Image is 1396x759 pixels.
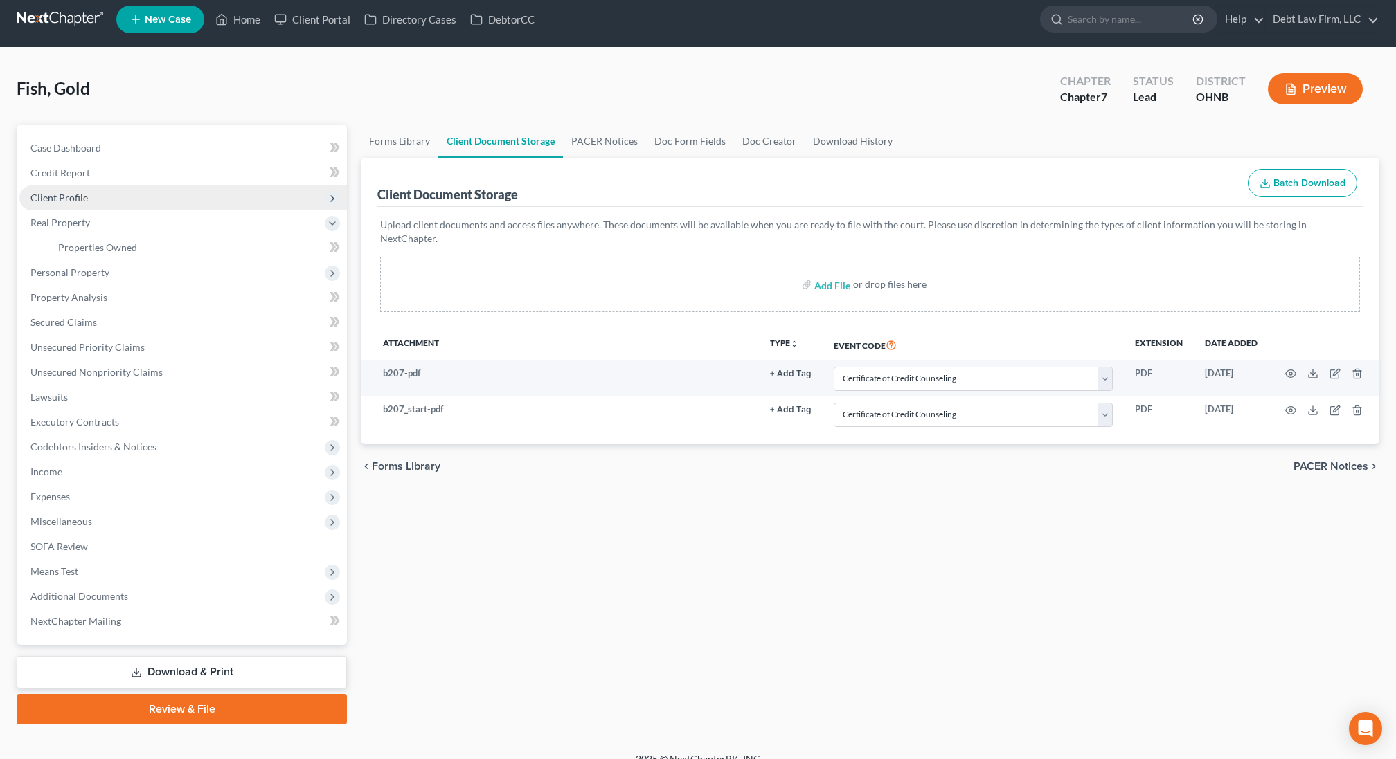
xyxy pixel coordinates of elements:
span: Credit Report [30,167,90,179]
div: Chapter [1060,89,1111,105]
td: b207-pdf [383,360,759,396]
span: Codebtors Insiders & Notices [30,441,156,452]
a: NextChapter Mailing [19,609,347,634]
span: Additional Documents [30,590,128,602]
button: TYPEunfold_more [770,339,798,348]
a: Download & Print [17,656,347,688]
a: Credit Report [19,161,347,185]
td: [DATE] [1194,396,1269,432]
a: Client Portal [267,7,357,32]
a: Review & File [17,694,347,724]
span: Lawsuits [30,391,68,403]
input: Search by name... [1068,6,1194,32]
div: OHNB [1196,89,1246,105]
span: 7 [1101,90,1107,103]
a: Forms Library [361,125,438,158]
div: Status [1133,73,1174,89]
span: New Case [145,15,191,25]
a: Home [208,7,267,32]
div: Lead [1133,89,1174,105]
button: Batch Download [1248,169,1357,198]
span: Fish, Gold [17,78,90,98]
div: Client Document Storage [377,186,518,203]
button: Preview [1268,73,1363,104]
td: PDF [1124,360,1194,396]
a: Unsecured Nonpriority Claims [19,360,347,385]
span: Properties Owned [58,241,137,253]
a: Property Analysis [19,285,347,310]
i: unfold_more [790,340,798,348]
span: SOFA Review [30,540,88,552]
a: Help [1218,7,1264,32]
button: + Add Tag [770,369,812,378]
a: Client Document Storage [438,125,563,158]
a: DebtorCC [463,7,542,32]
span: Case Dashboard [30,142,101,154]
button: PACER Notices chevron_right [1294,461,1379,472]
a: Executory Contracts [19,410,347,435]
i: chevron_right [1368,461,1379,472]
td: [DATE] [1194,360,1269,396]
span: PACER Notices [1294,461,1368,472]
a: Unsecured Priority Claims [19,335,347,360]
span: Forms Library [372,461,440,472]
div: Chapter [1060,73,1111,89]
a: SOFA Review [19,534,347,559]
th: Attachment [383,329,759,360]
a: Properties Owned [47,235,347,260]
a: Download History [805,125,901,158]
div: Open Intercom Messenger [1349,712,1382,745]
button: chevron_left Forms Library [361,461,440,472]
a: Lawsuits [19,385,347,410]
span: Miscellaneous [30,515,92,527]
td: PDF [1124,396,1194,432]
a: PACER Notices [563,125,646,158]
div: or drop files here [853,277,927,291]
div: District [1196,73,1246,89]
span: NextChapter Mailing [30,615,121,627]
th: Date added [1194,329,1269,360]
span: Personal Property [30,266,109,278]
span: Expenses [30,491,70,502]
a: Doc Creator [734,125,805,158]
span: Property Analysis [30,291,107,303]
span: Real Property [30,217,90,228]
span: Unsecured Nonpriority Claims [30,366,163,378]
a: Case Dashboard [19,136,347,161]
i: chevron_left [361,461,372,472]
th: Event Code [823,329,1124,360]
span: Secured Claims [30,316,97,328]
span: Batch Download [1273,177,1345,189]
th: Extension [1124,329,1194,360]
span: Income [30,466,62,477]
button: + Add Tag [770,405,812,414]
span: Executory Contracts [30,416,119,428]
span: Client Profile [30,192,88,203]
a: Secured Claims [19,310,347,335]
span: Unsecured Priority Claims [30,341,145,353]
a: Debt Law Firm, LLC [1266,7,1379,32]
a: + Add Tag [770,403,812,416]
a: + Add Tag [770,367,812,380]
span: Means Test [30,565,78,577]
td: b207_start-pdf [383,396,759,432]
a: Doc Form Fields [646,125,734,158]
p: Upload client documents and access files anywhere. These documents will be available when you are... [380,218,1360,246]
a: Directory Cases [357,7,463,32]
